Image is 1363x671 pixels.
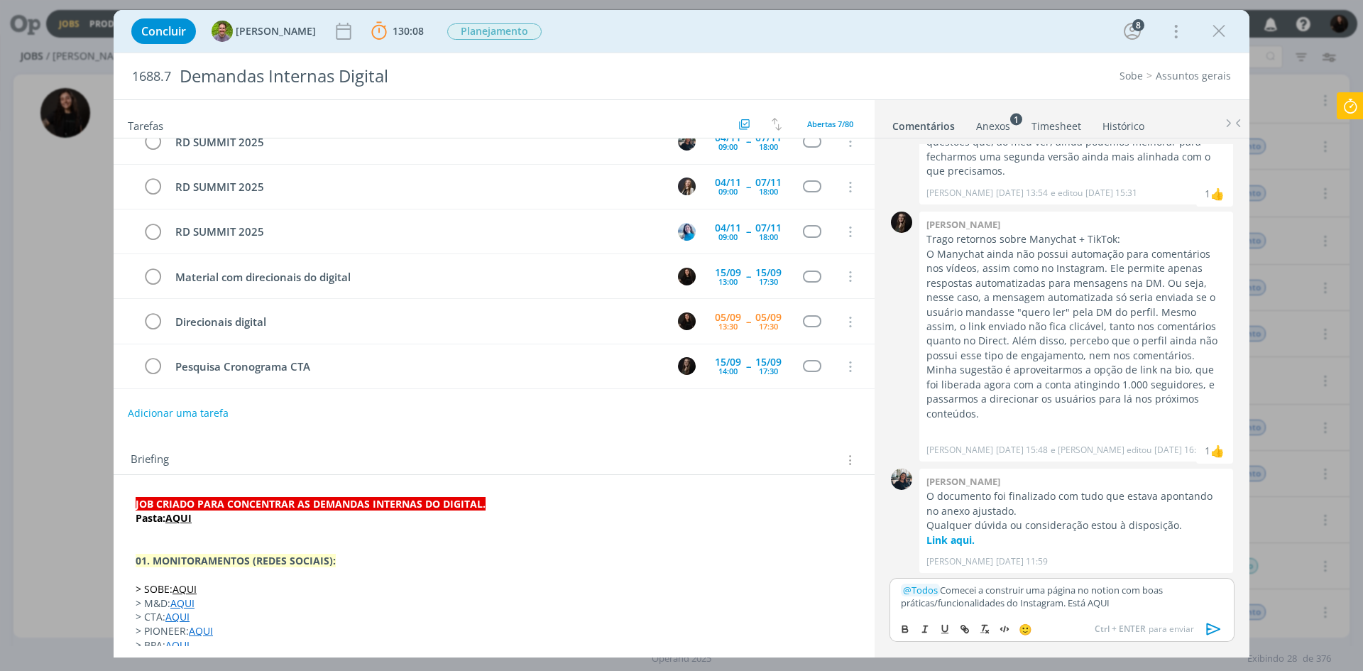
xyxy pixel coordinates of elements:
p: [PERSON_NAME] [926,444,993,457]
div: 09:00 [718,233,738,241]
div: 13:00 [718,278,738,285]
span: e [PERSON_NAME] editou [1051,444,1151,457]
button: M [676,131,697,152]
div: Mayara Peruzzo [1210,442,1225,459]
img: arrow-down-up.svg [772,118,782,131]
p: O documento foi finalizado com tudo que estava apontando no anexo ajustado. [926,489,1226,518]
div: 07/11 [755,223,782,233]
span: -- [746,227,750,236]
div: 15/09 [715,268,741,278]
span: e editou [1051,187,1083,200]
div: 15/09 [715,357,741,367]
button: S [676,311,697,332]
p: Comecei a construir uma página no notion com boas práticas/funcionalidades do Instagram. Está AQUI [901,584,1223,610]
div: 05/09 [715,312,741,322]
img: N [678,357,696,375]
div: 05/09 [755,312,782,322]
b: [PERSON_NAME] [926,218,1000,231]
div: 14:00 [718,367,738,375]
span: Todos [903,584,938,596]
button: T[PERSON_NAME] [212,21,316,42]
b: [PERSON_NAME] [926,475,1000,488]
div: 09:00 [718,143,738,151]
a: AQUI [165,511,192,525]
span: -- [746,317,750,327]
button: E [676,221,697,242]
button: Concluir [131,18,196,44]
a: AQUI [170,596,195,610]
span: -- [746,136,750,146]
a: Assuntos gerais [1156,69,1231,82]
p: > BPA: [136,638,853,653]
p: [PERSON_NAME] [926,187,993,200]
img: M [891,469,912,490]
span: [DATE] 15:31 [1085,187,1137,200]
button: 🙂 [1015,621,1035,638]
div: 8 [1132,19,1144,31]
p: > PIONEER: [136,624,853,638]
span: Abertas 7/80 [807,119,853,129]
div: Pesquisa Cronograma CTA [169,358,664,376]
span: 130:08 [393,24,424,38]
div: 04/11 [715,133,741,143]
a: Timesheet [1031,113,1082,133]
sup: 1 [1010,113,1022,125]
button: N [676,356,697,377]
button: Planejamento [447,23,542,40]
strong: 01. MONITORAMENTOS (REDES SOCIAIS): [136,554,336,567]
button: S [676,266,697,287]
img: N [891,212,912,233]
p: > CTA: [136,610,853,624]
button: L [676,176,697,197]
p: Minha sugestão é aproveitarmos a opção de link na bio, que foi liberada agora com a conta atingin... [926,363,1226,421]
a: AQUI [189,624,213,638]
div: RD SUMMIT 2025 [169,223,664,241]
span: -- [746,361,750,371]
div: Mayara Peruzzo [1210,185,1225,202]
div: 18:00 [759,187,778,195]
div: RD SUMMIT 2025 [169,133,664,151]
div: 17:30 [759,367,778,375]
span: 🙂 [1019,622,1032,636]
a: Histórico [1102,113,1145,133]
span: para enviar [1095,623,1194,635]
p: > M&D: [136,596,853,611]
p: O Manychat ainda não possui automação para comentários nos vídeos, assim como no Instagram. Ele p... [926,247,1226,364]
div: Direcionais digital [169,313,664,331]
img: T [212,21,233,42]
div: 1 [1205,186,1210,201]
a: AQUI [173,582,197,596]
div: 07/11 [755,178,782,187]
p: Trago retornos sobre Manychat + TikTok: [926,232,1226,246]
button: Adicionar uma tarefa [127,400,229,426]
img: E [678,223,696,241]
span: Briefing [131,451,169,469]
div: 07/11 [755,133,782,143]
a: Sobe [1120,69,1143,82]
span: > SOBE: [136,582,173,596]
div: Demandas Internas Digital [174,59,767,94]
img: M [678,133,696,151]
p: [PERSON_NAME] [926,555,993,568]
strong: Pasta: [136,511,165,525]
p: Deixei, em anexo aqui no job, um documento com algumas questões que, ao meu ver, ainda podemos me... [926,121,1226,179]
div: 15/09 [755,357,782,367]
div: 04/11 [715,223,741,233]
div: dialog [114,10,1249,658]
span: @ [903,584,912,596]
p: Qualquer dúvida ou consideração estou à disposição. [926,518,1226,533]
div: 13:30 [718,322,738,330]
span: Planejamento [447,23,542,40]
strong: Link aqui. [926,533,975,547]
img: L [678,178,696,195]
span: [DATE] 13:54 [996,187,1048,200]
div: Material com direcionais do digital [169,268,664,286]
div: 04/11 [715,178,741,187]
div: 18:00 [759,233,778,241]
span: [PERSON_NAME] [236,26,316,36]
span: Ctrl + ENTER [1095,623,1149,635]
a: Comentários [892,113,956,133]
div: 17:30 [759,322,778,330]
div: 1 [1205,443,1210,458]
